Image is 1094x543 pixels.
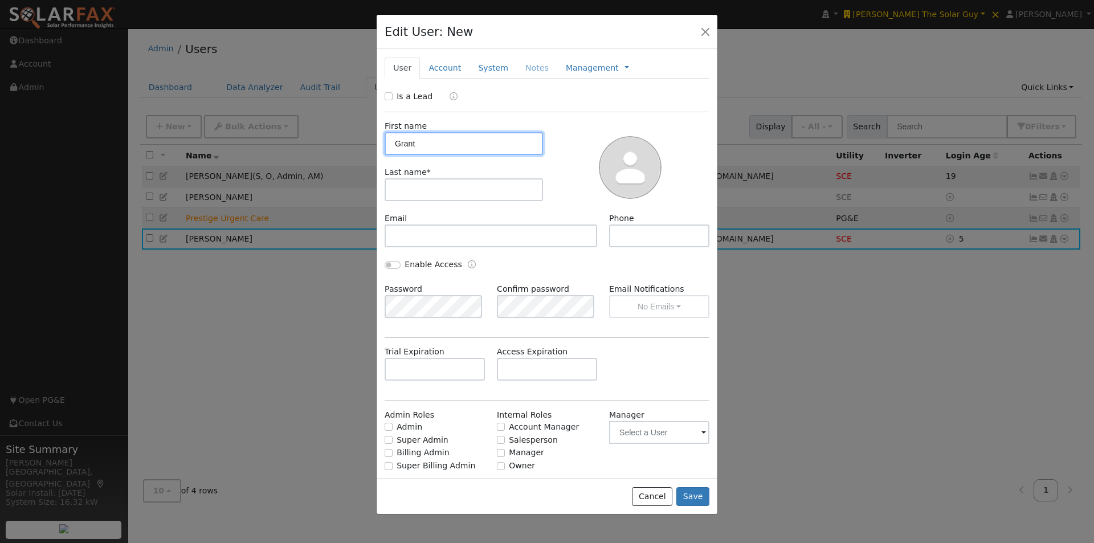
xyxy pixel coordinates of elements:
input: Super Billing Admin [385,462,393,470]
input: Account Manager [497,423,505,431]
label: Confirm password [497,283,569,295]
a: Enable Access [468,259,476,272]
input: Select a User [609,421,709,444]
label: Last name [385,166,431,178]
label: Manager [609,409,644,421]
a: System [470,58,517,79]
label: Salesperson [509,434,558,446]
input: Is a Lead [385,92,393,100]
label: Owner [509,460,535,472]
input: Salesperson [497,436,505,444]
label: Password [385,283,422,295]
label: Super Billing Admin [397,460,475,472]
label: Email Notifications [609,283,709,295]
label: Phone [609,213,634,224]
input: Owner [497,462,505,470]
label: Account Manager [509,421,579,433]
button: Save [676,487,709,507]
input: Admin [385,423,393,431]
input: Super Admin [385,436,393,444]
label: Internal Roles [497,409,552,421]
label: Admin [397,421,422,433]
a: Management [566,62,619,74]
a: User [385,58,420,79]
label: Super Admin [397,434,448,446]
span: Required [427,168,431,177]
button: Cancel [632,487,672,507]
label: Admin Roles [385,409,434,421]
a: Lead [441,91,458,104]
label: Is a Lead [397,91,432,103]
input: Billing Admin [385,449,393,457]
a: Account [420,58,470,79]
label: Trial Expiration [385,346,444,358]
label: Access Expiration [497,346,568,358]
label: First name [385,120,427,132]
label: Manager [509,447,544,459]
input: Manager [497,449,505,457]
label: Billing Admin [397,447,450,459]
h4: Edit User: New [385,23,473,41]
label: Email [385,213,407,224]
label: Enable Access [405,259,462,271]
